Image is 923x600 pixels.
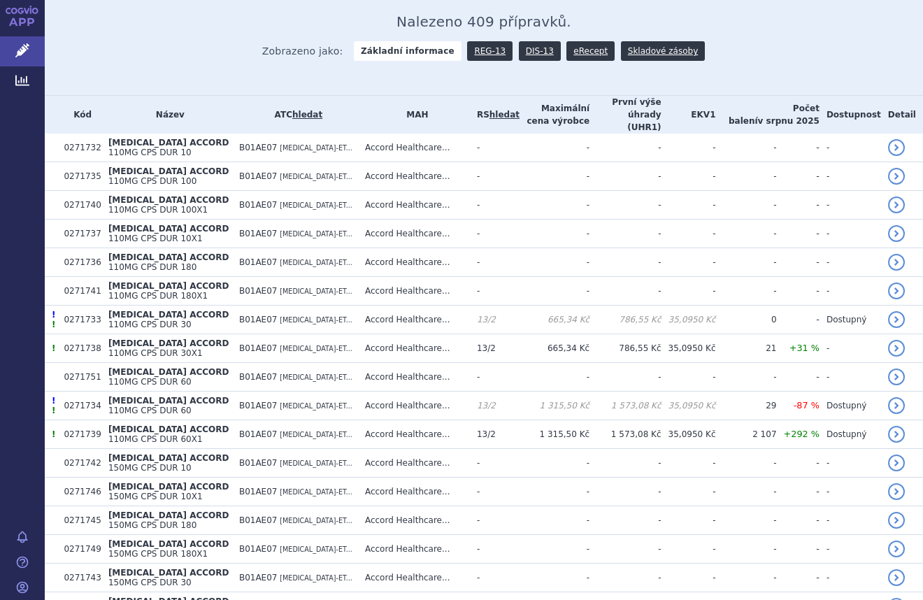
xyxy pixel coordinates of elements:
[52,429,55,439] span: Tento přípravek má více úhrad.
[239,257,278,267] span: B01AE07
[280,201,352,209] span: [MEDICAL_DATA]-ET...
[661,334,716,363] td: 35,0950 Kč
[470,162,520,191] td: -
[470,363,520,392] td: -
[57,306,101,334] td: 0271733
[589,134,661,162] td: -
[108,348,203,358] span: 110MG CPS DUR 30X1
[57,162,101,191] td: 0271735
[280,488,352,496] span: [MEDICAL_DATA]-ET...
[589,506,661,535] td: -
[520,220,589,248] td: -
[108,205,208,215] span: 110MG CPS DUR 100X1
[108,549,208,559] span: 150MG CPS DUR 180X1
[108,377,192,387] span: 110MG CPS DUR 60
[661,478,716,506] td: -
[777,162,820,191] td: -
[589,392,661,420] td: 1 573,08 Kč
[621,41,705,61] a: Skladové zásoby
[820,506,881,535] td: -
[358,162,470,191] td: Accord Healthcare...
[820,564,881,592] td: -
[239,143,278,152] span: B01AE07
[57,449,101,478] td: 0271742
[239,200,278,210] span: B01AE07
[108,338,229,348] span: [MEDICAL_DATA] ACCORD
[888,397,905,414] a: detail
[777,535,820,564] td: -
[108,434,203,444] span: 110MG CPS DUR 60X1
[477,429,496,439] span: 13/2
[777,220,820,248] td: -
[820,334,881,363] td: -
[789,343,820,353] span: +31 %
[57,506,101,535] td: 0271745
[777,449,820,478] td: -
[280,517,352,524] span: [MEDICAL_DATA]-ET...
[520,248,589,277] td: -
[108,291,208,301] span: 110MG CPS DUR 180X1
[520,506,589,535] td: -
[280,459,352,467] span: [MEDICAL_DATA]-ET...
[108,396,229,406] span: [MEDICAL_DATA] ACCORD
[280,431,352,438] span: [MEDICAL_DATA]-ET...
[784,429,820,439] span: +292 %
[358,564,470,592] td: Accord Healthcare...
[589,564,661,592] td: -
[777,191,820,220] td: -
[470,220,520,248] td: -
[820,392,881,420] td: Dostupný
[820,420,881,449] td: Dostupný
[239,343,278,353] span: B01AE07
[715,134,776,162] td: -
[715,449,776,478] td: -
[470,564,520,592] td: -
[358,363,470,392] td: Accord Healthcare...
[396,13,571,30] span: Nalezeno 409 přípravků.
[820,449,881,478] td: -
[239,573,278,583] span: B01AE07
[52,396,55,406] span: Poslední data tohoto produktu jsou ze SCAU platného k 01.07.2025.
[715,220,776,248] td: -
[108,310,229,320] span: [MEDICAL_DATA] ACCORD
[108,492,203,501] span: 150MG CPS DUR 10X1
[820,134,881,162] td: -
[777,277,820,306] td: -
[661,134,716,162] td: -
[661,96,716,134] th: EKV1
[589,535,661,564] td: -
[358,420,470,449] td: Accord Healthcare...
[661,506,716,535] td: -
[715,420,776,449] td: 2 107
[358,134,470,162] td: Accord Healthcare...
[820,191,881,220] td: -
[715,363,776,392] td: -
[661,449,716,478] td: -
[477,315,496,324] span: 13/2
[57,334,101,363] td: 0271738
[470,478,520,506] td: -
[715,506,776,535] td: -
[661,191,716,220] td: -
[520,363,589,392] td: -
[520,306,589,334] td: 665,34 Kč
[280,316,352,324] span: [MEDICAL_DATA]-ET...
[358,277,470,306] td: Accord Healthcare...
[520,334,589,363] td: 665,34 Kč
[820,478,881,506] td: -
[239,229,278,238] span: B01AE07
[520,96,589,134] th: Maximální cena výrobce
[589,191,661,220] td: -
[470,248,520,277] td: -
[108,176,197,186] span: 110MG CPS DUR 100
[280,259,352,266] span: [MEDICAL_DATA]-ET...
[820,306,881,334] td: Dostupný
[57,191,101,220] td: 0271740
[661,363,716,392] td: -
[358,96,470,134] th: MAH
[358,535,470,564] td: Accord Healthcare...
[470,191,520,220] td: -
[57,420,101,449] td: 0271739
[520,535,589,564] td: -
[280,345,352,352] span: [MEDICAL_DATA]-ET...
